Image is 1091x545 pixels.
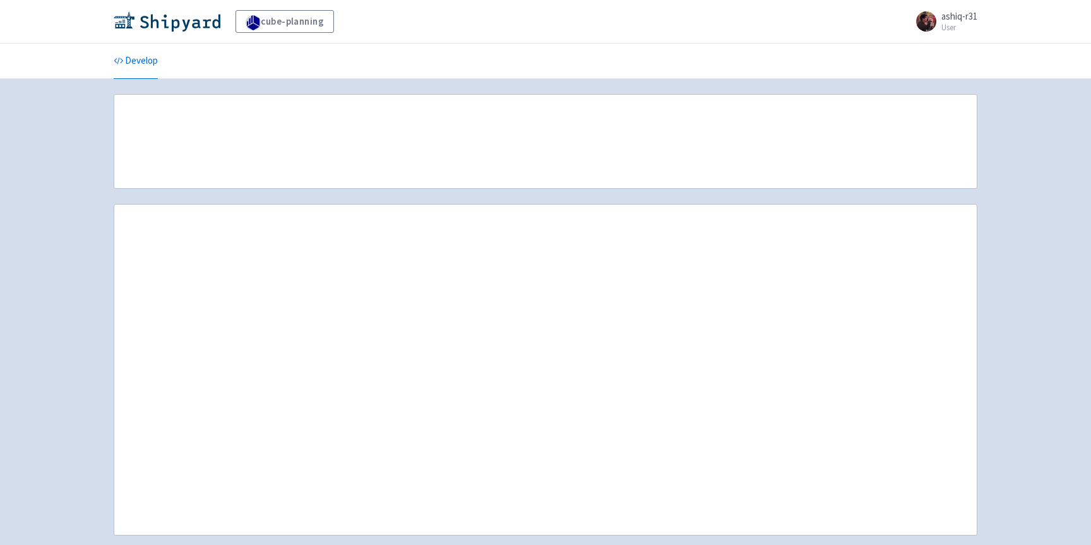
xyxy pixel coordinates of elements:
[235,10,334,33] a: cube-planning
[909,11,977,32] a: ashiq-r31 User
[114,44,158,79] a: Develop
[941,23,977,32] small: User
[941,10,977,22] span: ashiq-r31
[114,11,220,32] img: Shipyard logo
